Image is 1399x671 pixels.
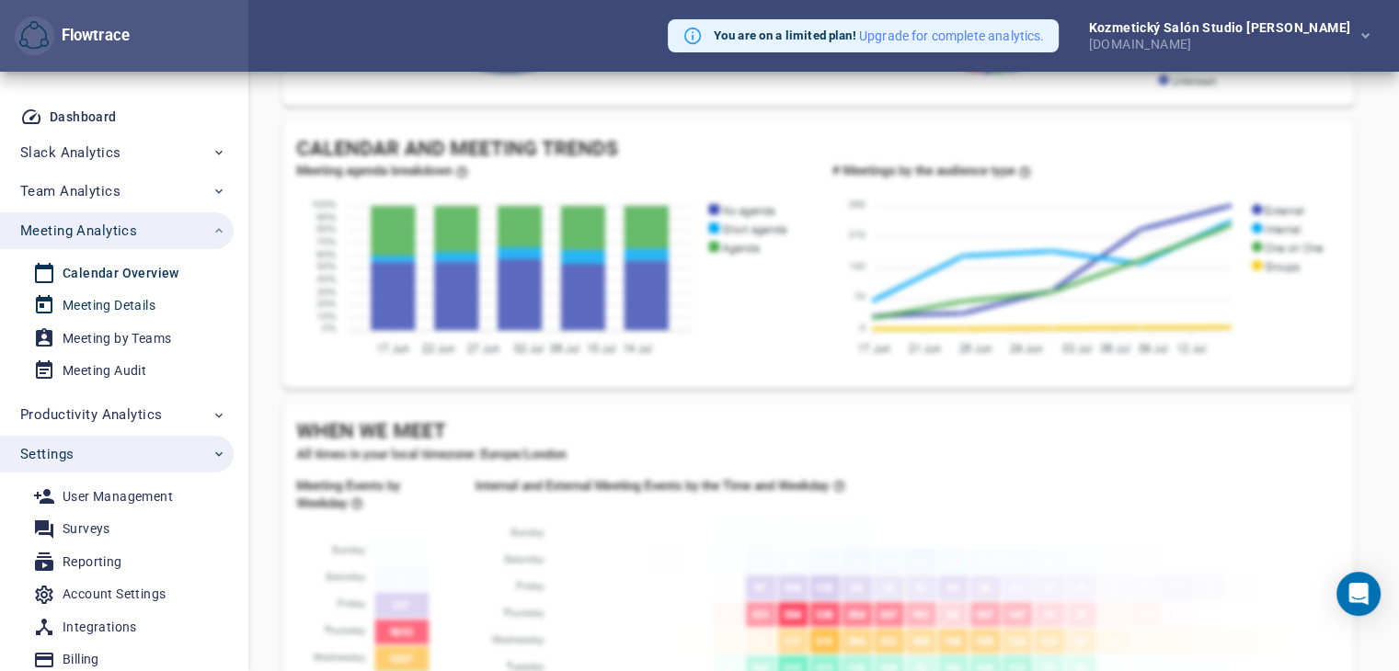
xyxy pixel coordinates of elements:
div: Kozmetický salón Studio [PERSON_NAME] [1088,21,1358,34]
span: Team Analytics [20,179,120,203]
div: [DOMAIN_NAME] [1088,34,1358,51]
div: Meeting Details [63,294,155,317]
div: Dashboard [50,106,117,129]
button: Kozmetický salón Studio [PERSON_NAME][DOMAIN_NAME] [1059,16,1384,56]
div: Reporting [63,551,122,574]
span: Slack Analytics [20,141,120,165]
button: Upgrade for complete analytics. [859,27,1045,45]
div: Meeting Audit [63,359,146,382]
span: Settings [20,442,74,466]
span: Productivity Analytics [20,403,162,426]
div: Calendar Overview [63,262,179,285]
div: Flowtrace [54,25,130,47]
div: User Management [63,485,173,508]
div: Surveys [63,517,110,540]
div: Open Intercom Messenger [1336,572,1381,616]
div: Integrations [63,616,137,639]
div: Account Settings [63,583,166,606]
div: Flowtrace [15,17,130,56]
div: Billing [63,648,99,671]
button: Flowtrace [15,17,54,56]
span: Meeting Analytics [20,219,137,243]
img: Flowtrace [19,21,49,51]
div: Meeting by Teams [63,327,171,350]
strong: You are on a limited plan! [714,28,856,42]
